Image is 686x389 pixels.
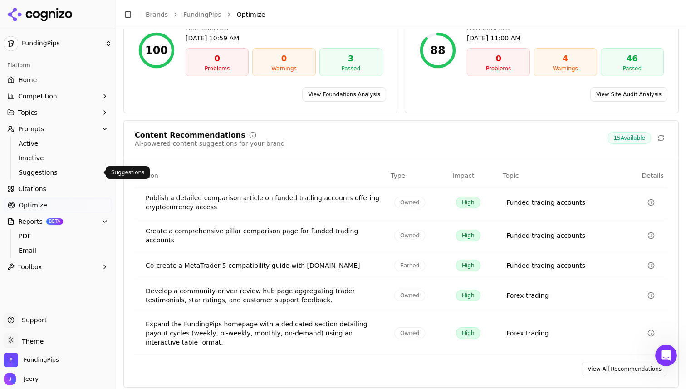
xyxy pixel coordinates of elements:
span: Jeery [20,375,39,383]
div: Warnings [538,65,593,72]
th: Topic [499,166,622,186]
div: Platform [4,58,112,73]
div: 4 [538,52,593,65]
div: Co-create a MetaTrader 5 compatibility guide with [DOMAIN_NAME] [146,261,380,270]
div: 88 [430,43,445,58]
span: Competition [18,92,57,101]
a: Optimize [4,198,112,212]
span: BETA [46,218,63,225]
span: Theme [18,338,44,345]
div: 0 [190,52,245,65]
div: Publish a detailed comparison article on funded trading accounts offering cryptocurrency access [146,193,380,212]
div: Send us a message [9,107,172,132]
span: PDF [19,231,98,241]
button: Open user button [4,373,39,385]
span: Messages [121,306,152,312]
span: Owned [394,197,425,208]
span: Earned [394,260,425,271]
div: Content Recommendations [135,132,245,139]
span: Impact [452,171,474,180]
iframe: Intercom live chat [655,345,677,366]
span: Owned [394,290,425,301]
button: Prompts [4,122,112,136]
div: Problems [190,65,245,72]
div: AI-powered content suggestions for your brand [135,139,285,148]
div: Funded trading accounts [506,198,585,207]
span: Citations [18,184,46,193]
div: Introducing New Reporting Features: Generate PDF Reports Easily! 📊PDF Reporting [10,137,172,180]
div: Status: All systems operational [10,185,172,215]
th: Type [387,166,449,186]
a: FundingPips [183,10,221,19]
img: Profile image for Alp [132,15,150,33]
a: View All Recommendations [582,362,667,376]
span: High [456,260,480,271]
th: Action [135,166,387,186]
th: Details [622,166,667,186]
p: Hi Jeery 👋 [18,64,163,80]
th: Impact [449,166,499,186]
p: How can we help? [18,80,163,95]
div: 0 [471,52,526,65]
span: Topic [503,171,519,180]
div: 3 [323,52,378,65]
span: Reports [18,217,43,226]
span: Home [35,306,55,312]
span: Home [18,75,37,84]
div: 46 [605,52,660,65]
span: High [456,327,480,339]
span: Optimize [19,201,47,210]
a: Forex trading [506,329,549,338]
div: Problems [471,65,526,72]
div: Develop a community-driven review hub page aggregating trader testimonials, star ratings, and cus... [146,286,380,305]
div: Passed [323,65,378,72]
div: Passed [605,65,660,72]
span: Owned [394,230,425,241]
img: FundingPips [4,36,18,51]
span: Inactive [19,153,98,162]
a: PDF [15,230,101,242]
span: Owned [394,327,425,339]
div: Funded trading accounts [506,261,585,270]
div: Send us a message [19,115,152,124]
a: Suggestions [15,166,101,179]
button: ReportsBETA [4,214,112,229]
span: Email [19,246,98,255]
img: logo [18,17,87,32]
span: Support [18,315,47,325]
div: 100 [145,43,168,58]
button: Topics [4,105,112,120]
div: Data table [135,166,667,355]
button: Competition [4,89,112,103]
div: Create a comprehensive pillar comparison page for funded trading accounts [146,227,380,245]
span: FundingPips [22,39,101,48]
span: Prompts [18,124,44,133]
span: Details [626,171,664,180]
span: 15 Available [608,132,651,144]
button: Messages [91,283,181,320]
a: Funded trading accounts [506,231,585,240]
span: Topics [18,108,38,117]
div: Forex trading [506,291,549,300]
span: High [456,290,480,301]
div: Close [156,15,172,31]
span: PDF Reporting [19,164,64,172]
span: Toolbox [18,262,42,271]
a: View Site Audit Analysis [590,87,667,102]
img: Profile image for Deniz [114,15,132,33]
a: Email [15,244,101,257]
span: Suggestions [19,168,98,177]
button: Toolbox [4,260,112,274]
span: Active [19,139,98,148]
b: [Monitoring] Degraded Performance on Prompts and Citations [19,220,160,237]
span: High [456,197,480,208]
span: Type [391,171,405,180]
div: 0 [256,52,311,65]
p: Suggestions [111,169,144,176]
div: Status: All systems operational [38,195,163,205]
div: [DATE] 11:00 AM [467,34,664,43]
div: Introducing New Reporting Features: Generate PDF Reports Easily! 📊 [19,144,163,163]
img: FundingPips [4,353,18,367]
